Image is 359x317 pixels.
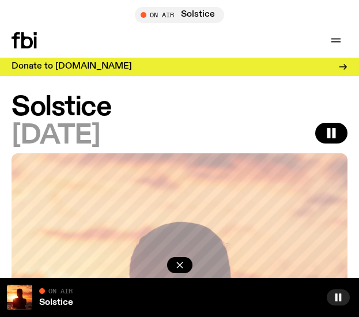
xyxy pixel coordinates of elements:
[12,123,100,149] span: [DATE]
[12,62,132,71] h3: Donate to [DOMAIN_NAME]
[48,287,73,295] span: On Air
[39,298,73,307] a: Solstice
[7,285,32,310] img: A girl standing in the ocean as waist level, staring into the rise of the sun.
[135,7,224,23] button: On AirSolstice
[12,95,347,120] h1: Solstice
